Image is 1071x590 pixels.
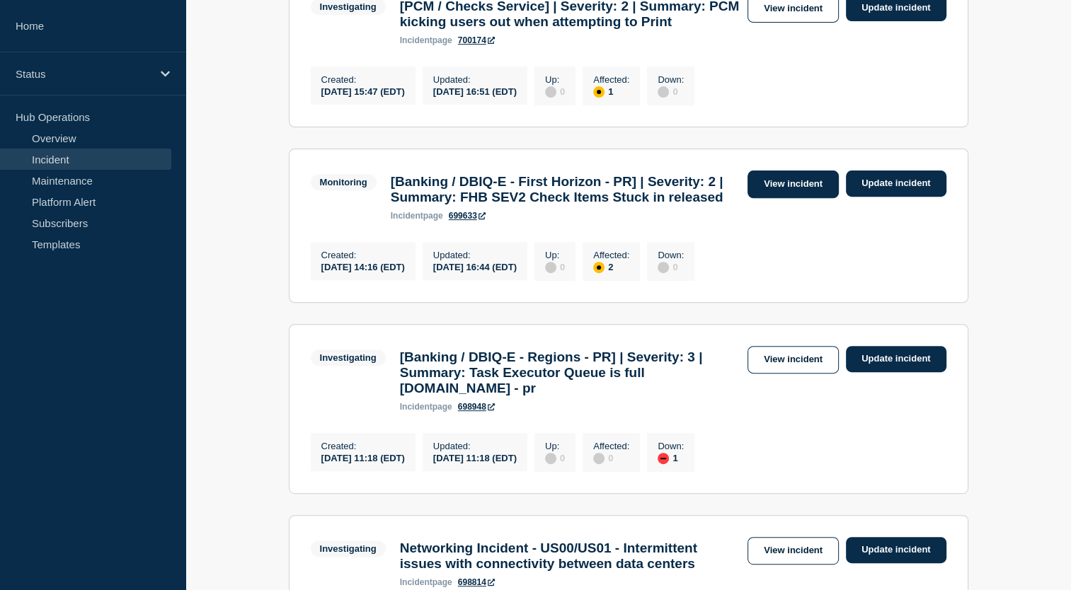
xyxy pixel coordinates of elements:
[391,211,423,221] span: incident
[593,262,605,273] div: affected
[658,453,669,464] div: down
[658,74,684,85] p: Down :
[391,211,443,221] p: page
[748,346,839,374] a: View incident
[433,260,517,272] div: [DATE] 16:44 (EDT)
[433,451,517,463] div: [DATE] 11:18 (EDT)
[321,74,405,85] p: Created :
[400,35,452,45] p: page
[458,402,495,412] a: 698948
[400,577,433,587] span: incident
[311,174,377,190] span: Monitoring
[458,577,495,587] a: 698814
[321,260,405,272] div: [DATE] 14:16 (EDT)
[391,174,740,205] h3: [Banking / DBIQ-E - First Horizon - PR] | Severity: 2 | Summary: FHB SEV2 Check Items Stuck in re...
[321,441,405,451] p: Created :
[400,402,452,412] p: page
[458,35,495,45] a: 700174
[433,85,517,97] div: [DATE] 16:51 (EDT)
[311,540,386,557] span: Investigating
[400,35,433,45] span: incident
[658,85,684,98] div: 0
[545,250,565,260] p: Up :
[658,260,684,273] div: 0
[593,441,629,451] p: Affected :
[593,250,629,260] p: Affected :
[846,170,946,197] a: Update incident
[545,260,565,273] div: 0
[545,451,565,464] div: 0
[321,250,405,260] p: Created :
[658,86,669,98] div: disabled
[400,349,740,396] h3: [Banking / DBIQ-E - Regions - PR] | Severity: 3 | Summary: Task Executor Queue is full [DOMAIN_NA...
[658,262,669,273] div: disabled
[593,74,629,85] p: Affected :
[658,451,684,464] div: 1
[545,85,565,98] div: 0
[400,402,433,412] span: incident
[545,453,556,464] div: disabled
[846,346,946,372] a: Update incident
[545,441,565,451] p: Up :
[16,68,151,80] p: Status
[400,540,740,572] h3: Networking Incident - US00/US01 - Intermittent issues with connectivity between data centers
[433,74,517,85] p: Updated :
[593,86,605,98] div: affected
[658,441,684,451] p: Down :
[545,262,556,273] div: disabled
[846,537,946,563] a: Update incident
[449,211,486,221] a: 699633
[593,453,605,464] div: disabled
[748,537,839,565] a: View incident
[593,260,629,273] div: 2
[593,451,629,464] div: 0
[545,74,565,85] p: Up :
[311,349,386,366] span: Investigating
[658,250,684,260] p: Down :
[545,86,556,98] div: disabled
[748,170,839,198] a: View incident
[321,85,405,97] div: [DATE] 15:47 (EDT)
[433,441,517,451] p: Updated :
[593,85,629,98] div: 1
[433,250,517,260] p: Updated :
[400,577,452,587] p: page
[321,451,405,463] div: [DATE] 11:18 (EDT)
